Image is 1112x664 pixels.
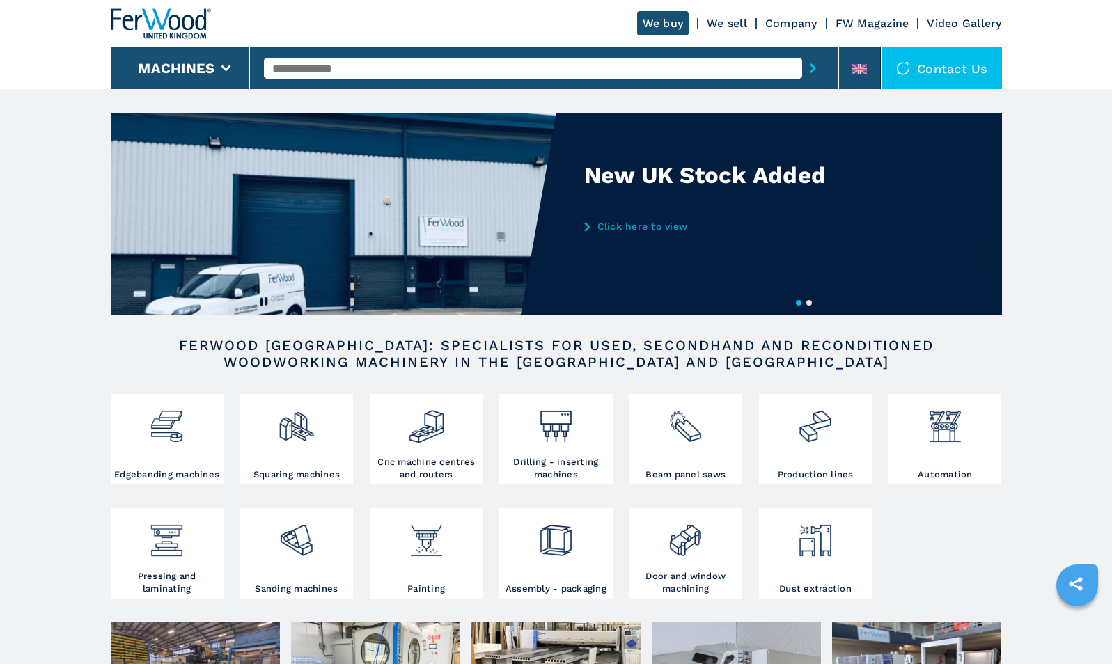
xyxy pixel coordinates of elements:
h3: Painting [407,583,445,595]
a: We sell [707,17,747,30]
button: 1 [796,300,801,306]
img: Ferwood [111,8,211,39]
img: levigatrici_2.png [278,512,315,559]
h3: Squaring machines [253,468,340,481]
h3: Production lines [778,468,854,481]
img: automazione.png [927,397,964,445]
h3: Beam panel saws [645,468,726,481]
h3: Cnc machine centres and routers [373,456,479,481]
img: centro_di_lavoro_cnc_2.png [408,397,445,445]
a: Sanding machines [240,508,353,599]
a: Cnc machine centres and routers [370,394,483,484]
div: Contact us [882,47,1002,89]
a: Door and window machining [629,508,742,599]
a: sharethis [1058,567,1093,601]
button: Machines [138,60,214,77]
img: aspirazione_1.png [797,512,833,559]
img: verniciatura_1.png [408,512,445,559]
h3: Drilling - inserting machines [503,456,609,481]
h3: Dust extraction [779,583,852,595]
h3: Sanding machines [255,583,338,595]
img: montaggio_imballaggio_2.png [538,512,574,559]
a: Painting [370,508,483,599]
a: Video Gallery [927,17,1001,30]
h3: Assembly - packaging [506,583,606,595]
h2: FERWOOD [GEOGRAPHIC_DATA]: SPECIALISTS FOR USED, SECONDHAND AND RECONDITIONED WOODWORKING MACHINE... [155,337,957,370]
h3: Automation [918,468,973,481]
img: Contact us [896,61,910,75]
img: foratrici_inseritrici_2.png [538,397,574,445]
a: Beam panel saws [629,394,742,484]
a: We buy [637,11,689,35]
img: bordatrici_1.png [148,397,185,445]
a: Edgebanding machines [111,394,224,484]
a: Production lines [759,394,872,484]
a: Drilling - inserting machines [499,394,612,484]
a: Automation [888,394,1001,484]
button: 2 [806,300,812,306]
img: lavorazione_porte_finestre_2.png [667,512,704,559]
a: Pressing and laminating [111,508,224,599]
img: squadratrici_2.png [278,397,315,445]
iframe: Chat [1053,601,1102,654]
a: Company [765,17,817,30]
a: Dust extraction [759,508,872,599]
a: Click here to view [584,221,857,232]
button: submit-button [802,52,824,84]
img: linee_di_produzione_2.png [797,397,833,445]
h3: Edgebanding machines [114,468,219,481]
a: FW Magazine [836,17,909,30]
h3: Pressing and laminating [114,570,220,595]
img: sezionatrici_2.png [667,397,704,445]
a: Squaring machines [240,394,353,484]
a: Assembly - packaging [499,508,612,599]
img: pressa-strettoia.png [148,512,185,559]
img: New UK Stock Added [111,113,556,315]
h3: Door and window machining [633,570,739,595]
